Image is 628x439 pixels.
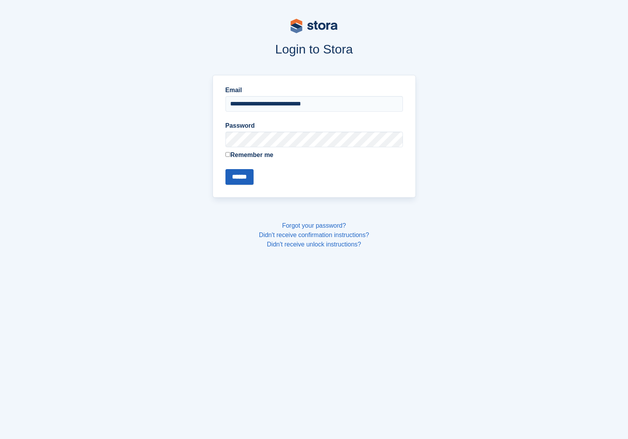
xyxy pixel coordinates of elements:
label: Remember me [225,150,403,160]
a: Didn't receive confirmation instructions? [259,232,369,238]
a: Forgot your password? [282,222,346,229]
label: Email [225,86,403,95]
h1: Login to Stora [64,42,564,56]
img: stora-logo-53a41332b3708ae10de48c4981b4e9114cc0af31d8433b30ea865607fb682f29.svg [291,19,337,33]
label: Password [225,121,403,130]
input: Remember me [225,152,231,157]
a: Didn't receive unlock instructions? [267,241,361,248]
